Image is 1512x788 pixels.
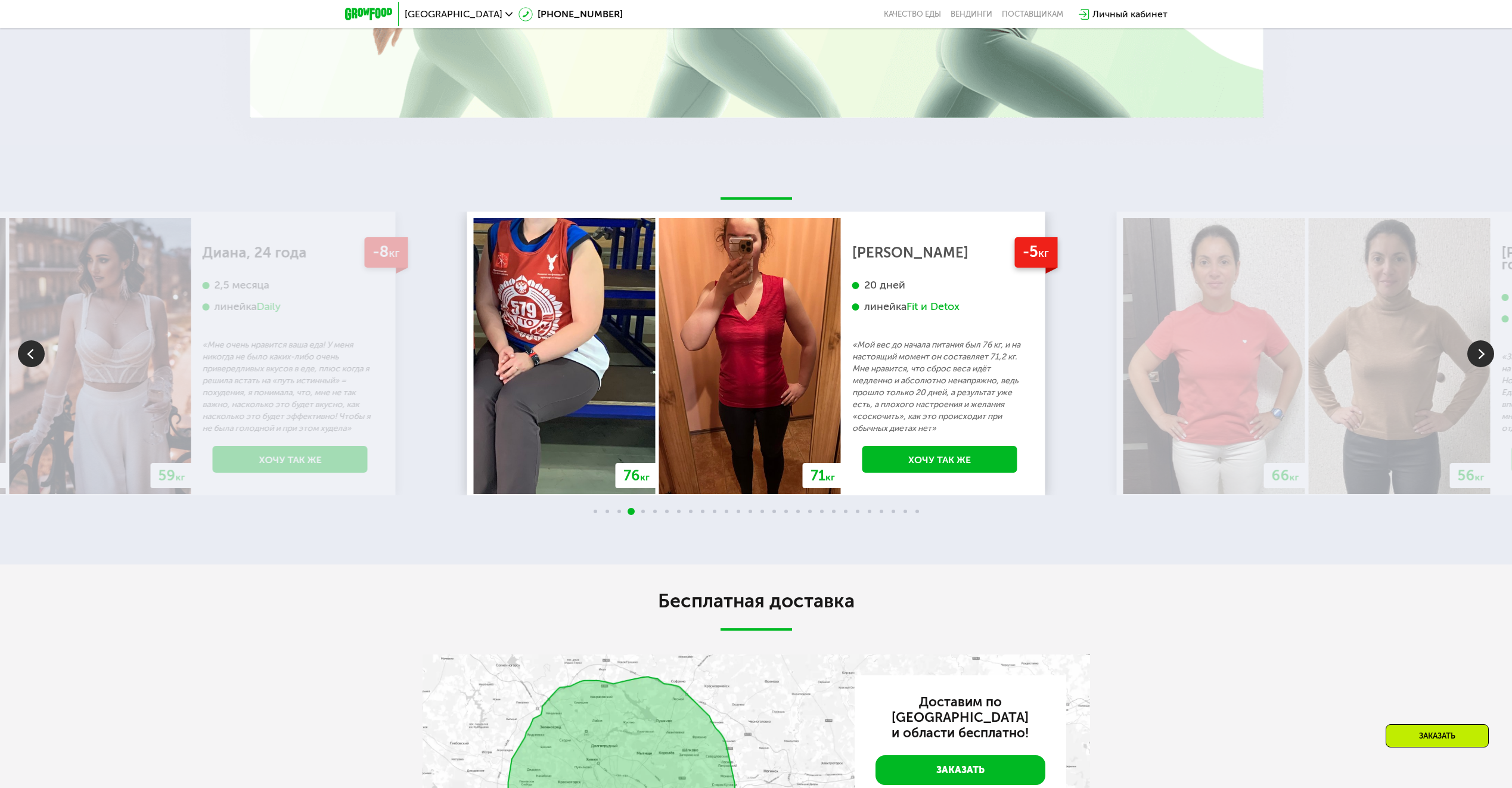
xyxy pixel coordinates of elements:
[405,10,502,19] span: [GEOGRAPHIC_DATA]
[951,10,992,19] a: Вендинги
[203,339,378,435] p: «Мне очень нравится ваша еда! У меня никогда не было каких-либо очень привередливых вкусов в еде,...
[213,446,368,473] a: Хочу так же
[257,300,281,314] div: Daily
[906,300,960,314] div: Fit и Detox
[803,463,843,488] div: 71
[852,247,1027,259] div: [PERSON_NAME]
[875,694,1045,741] h3: Доставим по [GEOGRAPHIC_DATA] и области бесплатно!
[862,446,1017,473] a: Хочу так же
[519,7,623,21] a: [PHONE_NUMBER]
[176,471,185,483] span: кг
[1014,237,1057,268] div: -5
[423,589,1090,613] h2: Бесплатная доставка
[1290,471,1299,483] span: кг
[1092,7,1168,21] div: Личный кабинет
[875,755,1045,785] a: Заказать
[18,340,45,367] img: Slide left
[364,237,408,268] div: -8
[1386,724,1489,747] div: Заказать
[640,471,650,483] span: кг
[825,471,835,483] span: кг
[616,463,657,488] div: 76
[203,300,378,314] div: линейка
[884,10,941,19] a: Качество еды
[1467,340,1494,367] img: Slide right
[852,300,1027,314] div: линейка
[1002,10,1063,19] div: поставщикам
[1475,471,1485,483] span: кг
[1038,246,1049,260] span: кг
[203,247,378,259] div: Диана, 24 года
[1264,463,1307,488] div: 66
[1450,463,1492,488] div: 56
[203,278,378,292] div: 2,5 месяца
[852,339,1027,435] p: «Мой вес до начала питания был 76 кг, и на настоящий момент он составляет 71,2 кг. Мне нравится, ...
[389,246,399,260] span: кг
[151,463,193,488] div: 59
[852,278,1027,292] div: 20 дней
